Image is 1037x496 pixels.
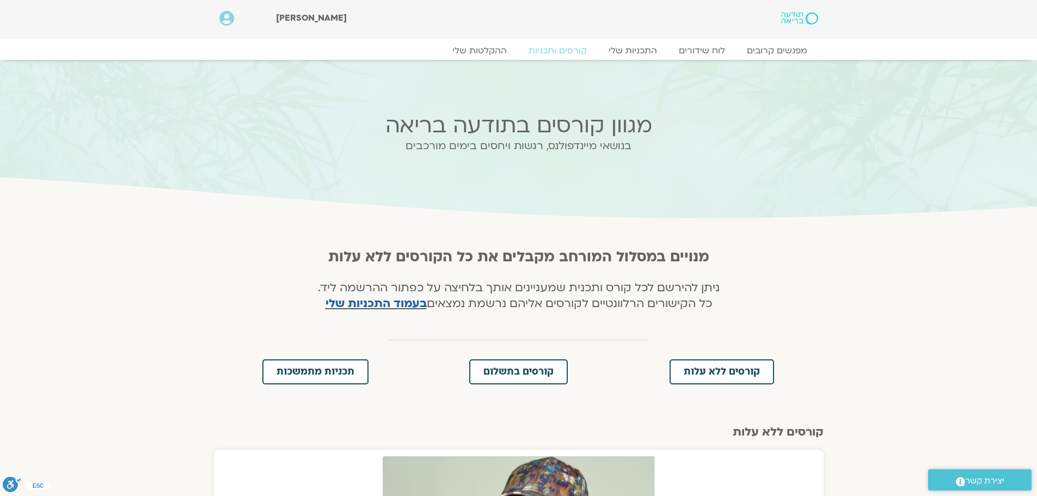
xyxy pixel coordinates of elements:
[598,45,668,56] a: התכניות שלי
[670,359,774,384] a: קורסים ללא עלות
[928,469,1032,491] a: יצירת קשר
[441,45,518,56] a: ההקלטות שלי
[965,474,1004,488] span: יצירת קשר
[326,296,427,311] a: בעמוד התכניות שלי
[312,249,725,265] h2: מנויים במסלול המורחב מקבלים את כל הקורסים ללא עלות
[483,367,554,377] span: קורסים בתשלום
[668,45,736,56] a: לוח שידורים
[276,12,347,24] span: [PERSON_NAME]
[219,45,818,56] nav: Menu
[684,367,760,377] span: קורסים ללא עלות
[312,280,725,312] h4: ניתן להירשם לכל קורס ותכנית שמעניינים אותך בלחיצה על כפתור ההרשמה ליד. כל הקישורים הרלוונטיים לקו...
[736,45,818,56] a: מפגשים קרובים
[518,45,598,56] a: קורסים ותכניות
[305,113,732,138] h2: מגוון קורסים בתודעה בריאה
[469,359,568,384] a: קורסים בתשלום
[214,426,824,439] h2: קורסים ללא עלות
[277,367,354,377] span: תכניות מתמשכות
[262,359,369,384] a: תכניות מתמשכות
[305,140,732,152] h2: בנושאי מיינדפולנס, רגשות ויחסים בימים מורכבים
